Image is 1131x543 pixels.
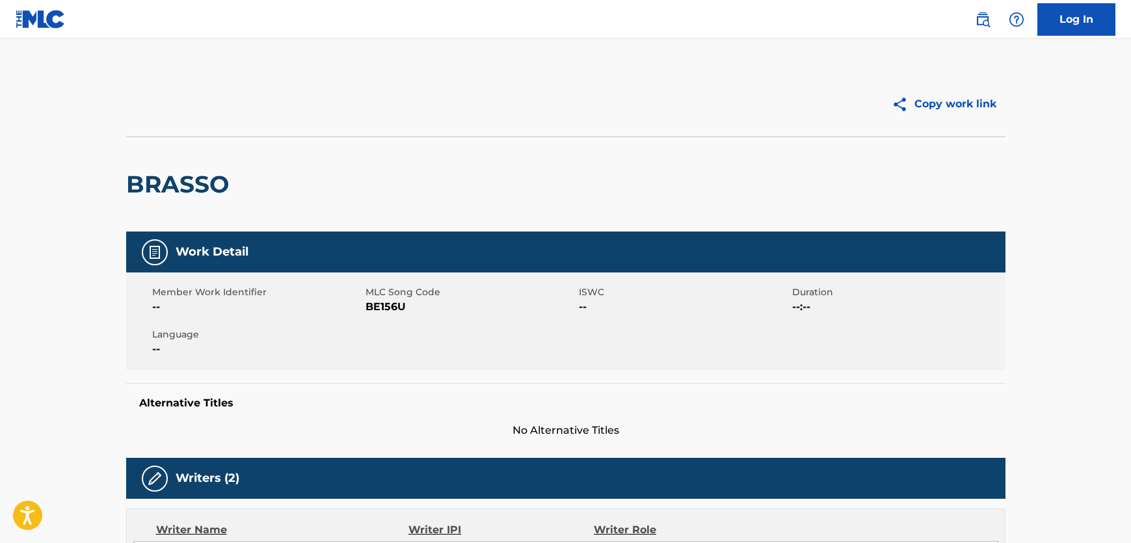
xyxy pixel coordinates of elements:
a: Public Search [970,7,996,33]
img: Writers [147,471,163,486]
span: --:-- [792,299,1002,315]
span: BE156U [366,299,576,315]
iframe: Chat Widget [1066,481,1131,543]
div: Writer Name [156,522,409,538]
span: -- [579,299,789,315]
span: Duration [792,285,1002,299]
span: -- [152,341,362,357]
span: Language [152,328,362,341]
img: MLC Logo [16,10,66,29]
div: Writer Role [594,522,762,538]
span: -- [152,299,362,315]
img: Work Detail [147,245,163,260]
div: Help [1004,7,1030,33]
h5: Alternative Titles [139,397,992,410]
h2: BRASSO [126,170,235,199]
span: ISWC [579,285,789,299]
span: Member Work Identifier [152,285,362,299]
h5: Work Detail [176,245,248,259]
img: help [1009,12,1024,27]
span: MLC Song Code [366,285,576,299]
img: Copy work link [892,96,914,113]
span: No Alternative Titles [126,423,1005,438]
div: Writer IPI [408,522,594,538]
img: search [975,12,991,27]
h5: Writers (2) [176,471,239,486]
button: Copy work link [883,88,1005,120]
a: Log In [1037,3,1115,36]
